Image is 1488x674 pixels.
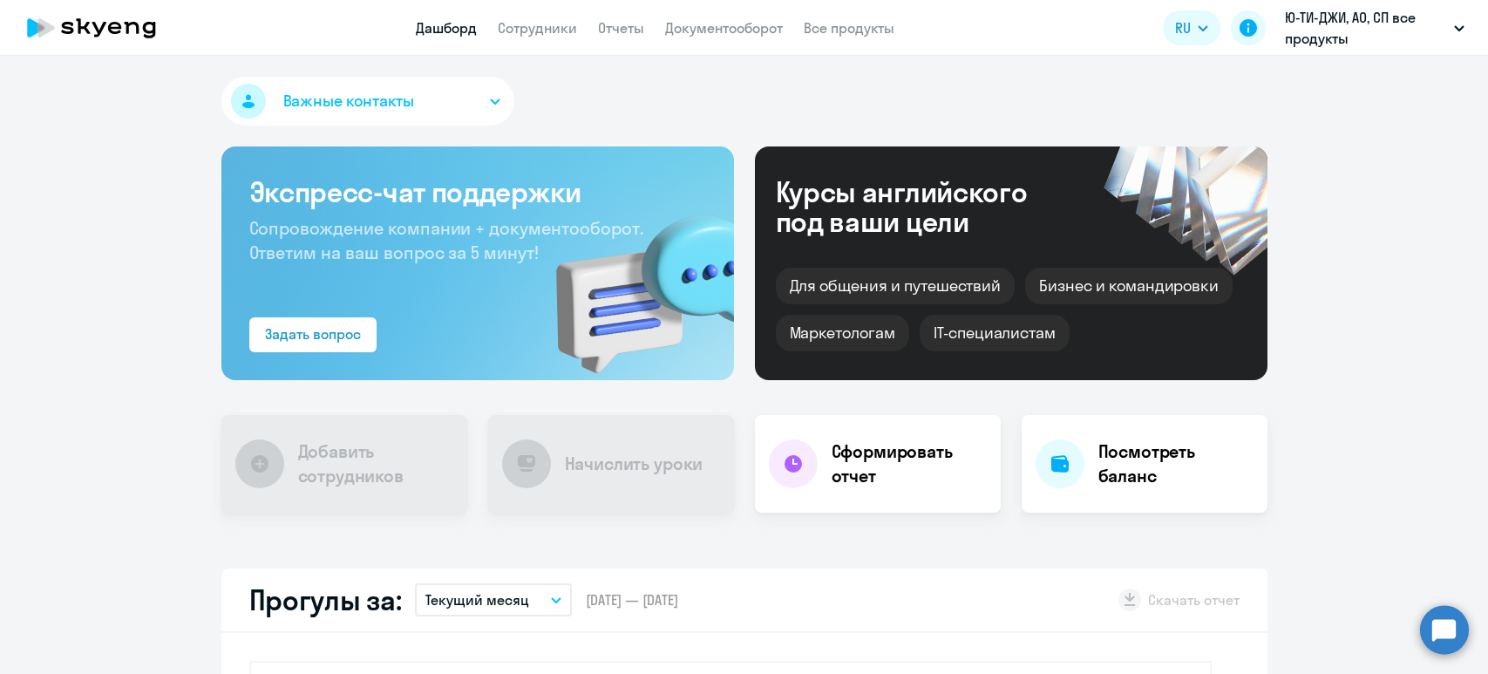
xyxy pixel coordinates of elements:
[1276,7,1473,49] button: Ю-ТИ-ДЖИ, АО, СП все продукты
[498,19,577,37] a: Сотрудники
[832,439,987,488] h4: Сформировать отчет
[425,589,529,610] p: Текущий месяц
[1098,439,1254,488] h4: Посмотреть баланс
[249,217,643,263] span: Сопровождение компании + документооборот. Ответим на ваш вопрос за 5 минут!
[298,439,453,488] h4: Добавить сотрудников
[665,19,783,37] a: Документооборот
[283,90,414,112] span: Важные контакты
[776,315,909,351] div: Маркетологам
[598,19,644,37] a: Отчеты
[265,323,361,344] div: Задать вопрос
[586,590,678,609] span: [DATE] — [DATE]
[776,177,1074,236] div: Курсы английского под ваши цели
[531,184,734,380] img: bg-img
[776,268,1016,304] div: Для общения и путешествий
[249,582,402,617] h2: Прогулы за:
[804,19,894,37] a: Все продукты
[249,317,377,352] button: Задать вопрос
[416,19,477,37] a: Дашборд
[221,77,514,126] button: Важные контакты
[249,174,706,209] h3: Экспресс-чат поддержки
[920,315,1070,351] div: IT-специалистам
[1175,17,1191,38] span: RU
[1163,10,1220,45] button: RU
[415,583,572,616] button: Текущий месяц
[1285,7,1447,49] p: Ю-ТИ-ДЖИ, АО, СП все продукты
[1025,268,1233,304] div: Бизнес и командировки
[565,452,703,476] h4: Начислить уроки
